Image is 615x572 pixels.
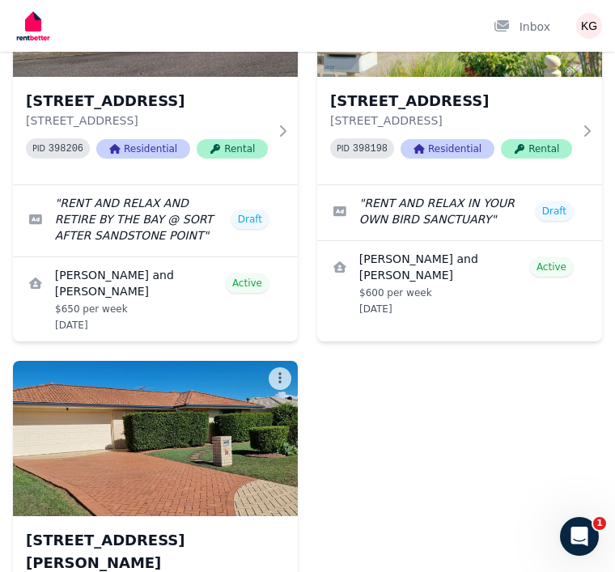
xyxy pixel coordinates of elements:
a: View details for Graeme and Jenny Brittenden [317,241,602,325]
h3: [STREET_ADDRESS] [330,90,572,112]
small: PID [32,144,45,153]
span: Residential [96,139,190,159]
code: 398198 [353,143,388,155]
a: View details for Sharon Gruber and Sharyn Carmody [13,257,298,341]
a: Edit listing: RENT AND RELAX IN YOUR OWN BIRD SANCTUARY [317,185,602,240]
span: Rental [197,139,268,159]
img: Kim Gill [576,13,602,39]
code: 398206 [49,143,83,155]
iframe: Intercom live chat [560,517,599,556]
p: [STREET_ADDRESS] [330,112,572,129]
div: Inbox [494,19,550,35]
span: 1 [593,517,606,530]
h3: [STREET_ADDRESS] [26,90,268,112]
img: RentBetter [13,6,53,46]
small: PID [337,144,350,153]
span: Residential [401,139,494,159]
a: Edit listing: RENT AND RELAX AND RETIRE BY THE BAY @ SORT AFTER SANDSTONE POINT [13,185,298,256]
button: More options [269,367,291,390]
p: [STREET_ADDRESS] [26,112,268,129]
img: 33 Mossman Way, Sandstone Point [13,361,298,516]
span: Rental [501,139,572,159]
